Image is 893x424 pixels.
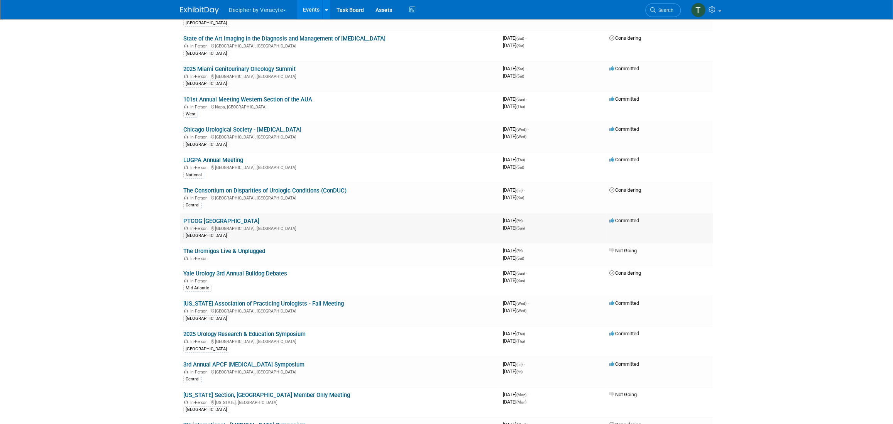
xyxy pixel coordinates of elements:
[190,196,210,201] span: In-Person
[183,307,497,314] div: [GEOGRAPHIC_DATA], [GEOGRAPHIC_DATA]
[184,370,188,373] img: In-Person Event
[516,226,525,230] span: (Sun)
[184,196,188,199] img: In-Person Event
[190,339,210,344] span: In-Person
[516,256,524,260] span: (Sat)
[503,103,525,109] span: [DATE]
[516,339,525,343] span: (Thu)
[183,187,347,194] a: The Consortium on Disparities of Urologic Conditions (ConDUC)
[503,248,525,253] span: [DATE]
[516,393,526,397] span: (Mon)
[609,361,639,367] span: Committed
[184,44,188,47] img: In-Person Event
[190,370,210,375] span: In-Person
[180,7,219,14] img: ExhibitDay
[503,194,524,200] span: [DATE]
[503,399,526,405] span: [DATE]
[183,172,204,179] div: National
[503,42,524,48] span: [DATE]
[609,66,639,71] span: Committed
[503,187,525,193] span: [DATE]
[503,225,525,231] span: [DATE]
[503,307,526,313] span: [DATE]
[526,270,527,276] span: -
[503,164,524,170] span: [DATE]
[609,187,641,193] span: Considering
[183,157,243,164] a: LUGPA Annual Meeting
[516,219,523,223] span: (Fri)
[516,271,525,275] span: (Sun)
[609,248,637,253] span: Not Going
[183,194,497,201] div: [GEOGRAPHIC_DATA], [GEOGRAPHIC_DATA]
[609,218,639,223] span: Committed
[190,256,210,261] span: In-Person
[609,300,639,306] span: Committed
[526,96,527,102] span: -
[503,255,524,261] span: [DATE]
[503,218,525,223] span: [DATE]
[516,135,526,139] span: (Wed)
[516,74,524,78] span: (Sat)
[516,196,524,200] span: (Sat)
[503,35,526,41] span: [DATE]
[516,400,526,404] span: (Mon)
[503,133,526,139] span: [DATE]
[609,331,639,336] span: Committed
[183,96,312,103] a: 101st Annual Meeting Western Section of the AUA
[183,376,202,383] div: Central
[526,331,527,336] span: -
[183,315,229,322] div: [GEOGRAPHIC_DATA]
[525,35,526,41] span: -
[183,50,229,57] div: [GEOGRAPHIC_DATA]
[516,279,525,283] span: (Sun)
[183,141,229,148] div: [GEOGRAPHIC_DATA]
[609,157,639,162] span: Committed
[516,158,525,162] span: (Thu)
[183,361,304,368] a: 3rd Annual APCF [MEDICAL_DATA] Symposium
[183,346,229,353] div: [GEOGRAPHIC_DATA]
[528,392,529,397] span: -
[190,135,210,140] span: In-Person
[183,300,344,307] a: [US_STATE] Association of Practicing Urologists - Fall Meeting
[183,20,229,27] div: [GEOGRAPHIC_DATA]
[183,331,306,338] a: 2025 Urology Research & Education Symposium
[516,127,526,132] span: (Wed)
[516,97,525,101] span: (Sun)
[184,165,188,169] img: In-Person Event
[691,3,705,17] img: Tony Alvarado
[503,66,526,71] span: [DATE]
[184,105,188,108] img: In-Person Event
[525,66,526,71] span: -
[190,105,210,110] span: In-Person
[183,225,497,231] div: [GEOGRAPHIC_DATA], [GEOGRAPHIC_DATA]
[503,368,523,374] span: [DATE]
[183,73,497,79] div: [GEOGRAPHIC_DATA], [GEOGRAPHIC_DATA]
[190,44,210,49] span: In-Person
[645,3,681,17] a: Search
[609,392,637,397] span: Not Going
[516,362,523,367] span: (Fri)
[183,133,497,140] div: [GEOGRAPHIC_DATA], [GEOGRAPHIC_DATA]
[528,126,529,132] span: -
[503,157,527,162] span: [DATE]
[183,248,265,255] a: The Uromigos Live & Unplugged
[183,202,202,209] div: Central
[516,301,526,306] span: (Wed)
[184,339,188,343] img: In-Person Event
[503,392,529,397] span: [DATE]
[656,7,673,13] span: Search
[183,270,287,277] a: Yale Urology 3rd Annual Bulldog Debates
[183,42,497,49] div: [GEOGRAPHIC_DATA], [GEOGRAPHIC_DATA]
[516,370,523,374] span: (Fri)
[503,96,527,102] span: [DATE]
[516,249,523,253] span: (Fri)
[516,165,524,169] span: (Sat)
[184,226,188,230] img: In-Person Event
[184,74,188,78] img: In-Person Event
[183,285,211,292] div: Mid-Atlantic
[516,309,526,313] span: (Wed)
[609,35,641,41] span: Considering
[524,187,525,193] span: -
[184,135,188,139] img: In-Person Event
[503,126,529,132] span: [DATE]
